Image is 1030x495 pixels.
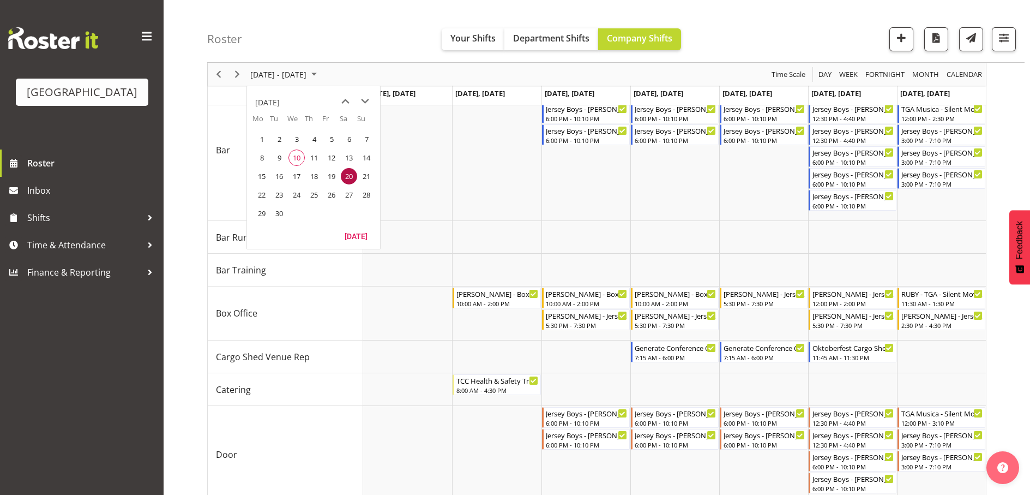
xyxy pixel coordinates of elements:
[724,353,805,362] div: 7:15 AM - 6:00 PM
[358,168,375,184] span: Sunday, September 21, 2025
[635,430,716,440] div: Jersey Boys - [PERSON_NAME]
[546,288,627,299] div: [PERSON_NAME] - Box Office (Daytime Shifts) - [PERSON_NAME]
[335,92,355,111] button: previous month
[992,27,1016,51] button: Filter Shifts
[456,299,538,308] div: 10:00 AM - 2:00 PM
[809,288,896,308] div: Box Office"s event - Valerie - Jersey Boys - Box Office - Valerie Donaldson Begin From Saturday, ...
[306,150,322,166] span: Thursday, September 11, 2025
[724,299,805,308] div: 5:30 PM - 7:30 PM
[340,167,357,186] td: Saturday, September 20, 2025
[812,288,894,299] div: [PERSON_NAME] - Jersey Boys - Box Office - [PERSON_NAME]
[901,114,983,123] div: 12:00 PM - 2:30 PM
[812,201,894,210] div: 6:00 PM - 10:10 PM
[724,125,805,136] div: Jersey Boys - [PERSON_NAME]
[720,407,808,428] div: Door"s event - Jersey Boys - Sumner Raos Begin From Friday, September 19, 2025 at 6:00:00 PM GMT+...
[542,124,630,145] div: Bar"s event - Jersey Boys - Skye Colonna Begin From Wednesday, September 17, 2025 at 6:00:00 PM G...
[212,68,226,81] button: Previous
[634,88,683,98] span: [DATE], [DATE]
[911,68,940,81] span: Month
[811,88,861,98] span: [DATE], [DATE]
[945,68,984,81] button: Month
[631,342,719,362] div: Cargo Shed Venue Rep"s event - Generate Conference Cargo Shed - Chris Darlington Begin From Thurs...
[271,205,287,222] span: Tuesday, September 30, 2025
[542,103,630,123] div: Bar"s event - Jersey Boys - Emma Johns Begin From Wednesday, September 17, 2025 at 6:00:00 PM GMT...
[635,342,716,353] div: Generate Conference Cargo Shed - [PERSON_NAME]
[546,408,627,419] div: Jersey Boys - [PERSON_NAME]
[901,136,983,145] div: 3:00 PM - 7:10 PM
[546,136,627,145] div: 6:00 PM - 10:10 PM
[323,150,340,166] span: Friday, September 12, 2025
[809,309,896,330] div: Box Office"s event - Michelle - Jersey Boys - Box Office - Michelle Bradbury Begin From Saturday,...
[27,182,158,199] span: Inbox
[901,430,983,440] div: Jersey Boys - [PERSON_NAME]
[901,103,983,114] div: TGA Musica - Silent Movies Live - [PERSON_NAME]
[230,68,245,81] button: Next
[924,27,948,51] button: Download a PDF of the roster according to the set date range.
[271,150,287,166] span: Tuesday, September 9, 2025
[546,310,627,321] div: [PERSON_NAME] - Jersey Boys - Box Office - [PERSON_NAME]
[812,114,894,123] div: 12:30 PM - 4:40 PM
[864,68,906,81] span: Fortnight
[546,440,627,449] div: 6:00 PM - 10:10 PM
[546,321,627,330] div: 5:30 PM - 7:30 PM
[898,103,985,123] div: Bar"s event - TGA Musica - Silent Movies Live - Chris Darlington Begin From Sunday, September 21,...
[323,168,340,184] span: Friday, September 19, 2025
[1015,221,1025,259] span: Feedback
[812,310,894,321] div: [PERSON_NAME] - Jersey Boys - Box Office - [PERSON_NAME]
[901,451,983,462] div: Jersey Boys - [PERSON_NAME]
[812,190,894,201] div: Jersey Boys - [PERSON_NAME]
[635,288,716,299] div: [PERSON_NAME] - Box Office (Daytime Shifts) - [PERSON_NAME]
[322,114,340,130] th: Fr
[901,321,983,330] div: 2:30 PM - 4:30 PM
[287,114,305,130] th: We
[366,88,415,98] span: [DATE], [DATE]
[812,408,894,419] div: Jersey Boys - [PERSON_NAME]
[809,451,896,472] div: Door"s event - Jersey Boys - Bobby-Lea Awhina Cassidy Begin From Saturday, September 20, 2025 at ...
[207,33,242,45] h4: Roster
[635,419,716,427] div: 6:00 PM - 10:10 PM
[724,288,805,299] div: [PERSON_NAME] - Jersey Boys - Box Office - [PERSON_NAME]
[208,287,363,341] td: Box Office resource
[812,353,894,362] div: 11:45 AM - 11:30 PM
[724,114,805,123] div: 6:00 PM - 10:10 PM
[898,288,985,308] div: Box Office"s event - RUBY - TGA - Silent Movies - Ruby Grace Begin From Sunday, September 21, 202...
[724,103,805,114] div: Jersey Boys - [PERSON_NAME]
[216,383,251,396] span: Catering
[901,310,983,321] div: [PERSON_NAME] - Jersey Boys - Box Office - [PERSON_NAME]
[288,168,305,184] span: Wednesday, September 17, 2025
[271,187,287,203] span: Tuesday, September 23, 2025
[323,187,340,203] span: Friday, September 26, 2025
[838,68,860,81] button: Timeline Week
[631,124,719,145] div: Bar"s event - Jersey Boys - Valerie Donaldson Begin From Thursday, September 18, 2025 at 6:00:00 ...
[812,440,894,449] div: 12:30 PM - 4:40 PM
[27,237,142,253] span: Time & Attendance
[208,254,363,287] td: Bar Training resource
[898,146,985,167] div: Bar"s event - Jersey Boys - Chris Darlington Begin From Sunday, September 21, 2025 at 3:00:00 PM ...
[635,136,716,145] div: 6:00 PM - 10:10 PM
[812,473,894,484] div: Jersey Boys - [PERSON_NAME]
[545,88,594,98] span: [DATE], [DATE]
[27,155,158,171] span: Roster
[27,264,142,281] span: Finance & Reporting
[546,103,627,114] div: Jersey Boys - [PERSON_NAME]
[288,187,305,203] span: Wednesday, September 24, 2025
[456,288,538,299] div: [PERSON_NAME] - Box Office (Daytime Shifts) - [PERSON_NAME]
[546,299,627,308] div: 10:00 AM - 2:00 PM
[720,288,808,308] div: Box Office"s event - Valerie - Jersey Boys - Box Office - Valerie Donaldson Begin From Friday, Se...
[720,103,808,123] div: Bar"s event - Jersey Boys - Skye Colonna Begin From Friday, September 19, 2025 at 6:00:00 PM GMT+...
[252,114,270,130] th: Mo
[542,288,630,308] div: Box Office"s event - Wendy - Box Office (Daytime Shifts) - Wendy Auld Begin From Wednesday, Septe...
[635,310,716,321] div: [PERSON_NAME] - Jersey Boys - Box Office - [PERSON_NAME]
[724,342,805,353] div: Generate Conference Cargo Shed - [PERSON_NAME]
[809,168,896,189] div: Bar"s event - Jersey Boys - Hanna Peters Begin From Saturday, September 20, 2025 at 6:00:00 PM GM...
[720,429,808,450] div: Door"s event - Jersey Boys - Ruby Grace Begin From Friday, September 19, 2025 at 6:00:00 PM GMT+1...
[340,114,357,130] th: Sa
[254,187,270,203] span: Monday, September 22, 2025
[809,407,896,428] div: Door"s event - Jersey Boys - Heather Powell Begin From Saturday, September 20, 2025 at 12:30:00 P...
[216,448,237,461] span: Door
[898,429,985,450] div: Door"s event - Jersey Boys - Jody Smart Begin From Sunday, September 21, 2025 at 3:00:00 PM GMT+1...
[631,103,719,123] div: Bar"s event - Jersey Boys - Kelly Shepherd Begin From Thursday, September 18, 2025 at 6:00:00 PM ...
[456,375,538,386] div: TCC Health & Safety Training. School House - [PERSON_NAME]
[724,408,805,419] div: Jersey Boys - [PERSON_NAME]
[270,114,287,130] th: Tu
